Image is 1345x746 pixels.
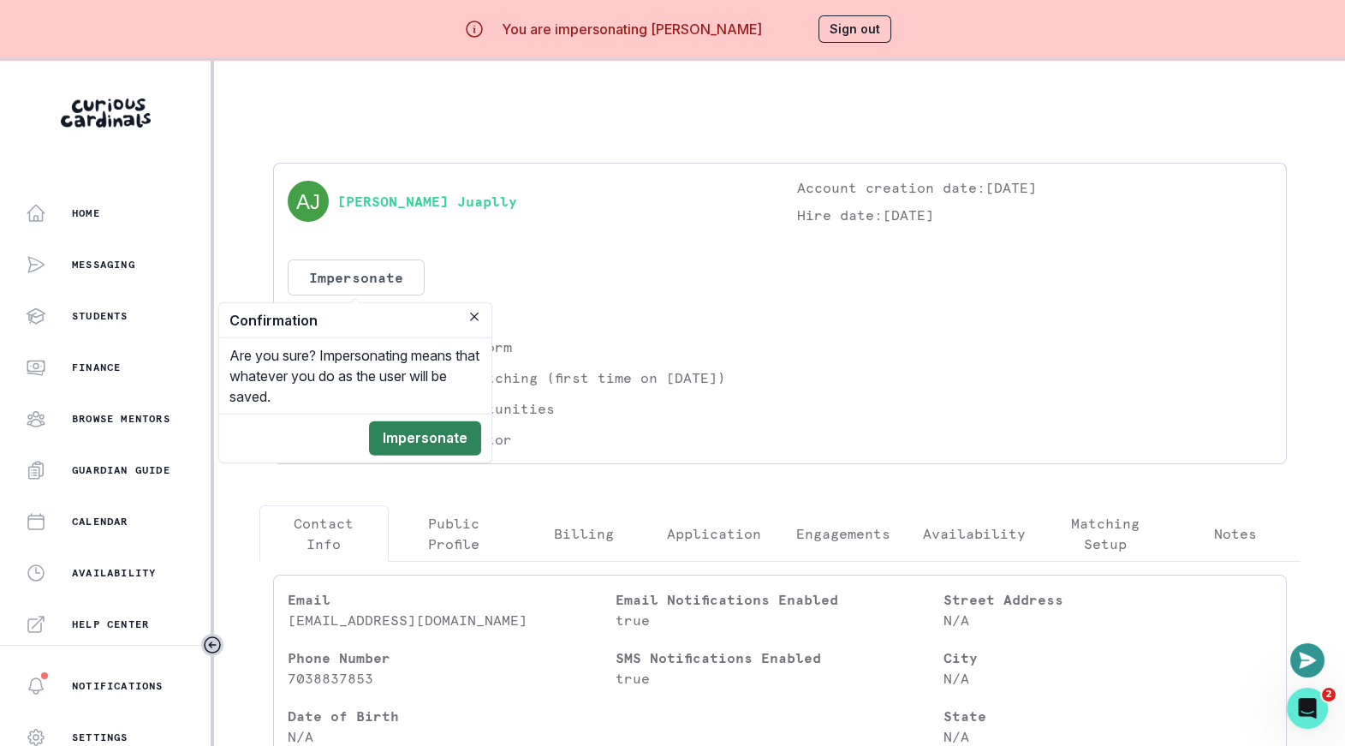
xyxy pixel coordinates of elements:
[72,566,156,580] p: Availability
[274,513,375,554] p: Contact Info
[1055,513,1156,554] p: Matching Setup
[288,648,616,668] p: Phone Number
[288,260,425,295] button: Impersonate
[288,181,329,222] img: svg
[403,513,504,554] p: Public Profile
[554,523,614,544] p: Billing
[1214,523,1257,544] p: Notes
[797,205,1272,225] p: Hire date: [DATE]
[616,668,943,689] p: true
[616,589,943,610] p: Email Notifications Enabled
[72,679,164,693] p: Notifications
[201,634,223,656] button: Toggle sidebar
[943,668,1271,689] p: N/A
[61,98,151,128] img: Curious Cardinals Logo
[337,191,517,212] a: [PERSON_NAME] Juaplly
[464,307,485,327] button: Close
[72,361,121,374] p: Finance
[943,589,1271,610] p: Street Address
[943,706,1271,726] p: State
[72,206,100,220] p: Home
[502,19,762,39] p: You are impersonating [PERSON_NAME]
[796,523,890,544] p: Engagements
[219,338,491,414] div: Are you sure? Impersonating means that whatever you do as the user will be saved.
[1290,643,1324,677] button: Open or close messaging widget
[288,706,616,726] p: Date of Birth
[72,309,128,323] p: Students
[72,515,128,528] p: Calendar
[72,618,149,631] p: Help Center
[616,648,943,668] p: SMS Notifications Enabled
[288,610,616,630] p: [EMAIL_ADDRESS][DOMAIN_NAME]
[943,648,1271,668] p: City
[818,15,891,43] button: Sign out
[72,412,170,426] p: Browse Mentors
[72,258,135,272] p: Messaging
[923,523,1026,544] p: Availability
[369,421,481,456] button: Impersonate
[288,668,616,689] p: 7038837853
[358,367,726,388] p: Eligible for matching (first time on [DATE])
[219,303,491,338] header: Confirmation
[667,523,761,544] p: Application
[72,731,128,744] p: Settings
[1322,688,1336,701] span: 2
[72,463,170,477] p: Guardian Guide
[288,589,616,610] p: Email
[943,610,1271,630] p: N/A
[1287,688,1328,729] iframe: Intercom live chat
[797,177,1272,198] p: Account creation date: [DATE]
[616,610,943,630] p: true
